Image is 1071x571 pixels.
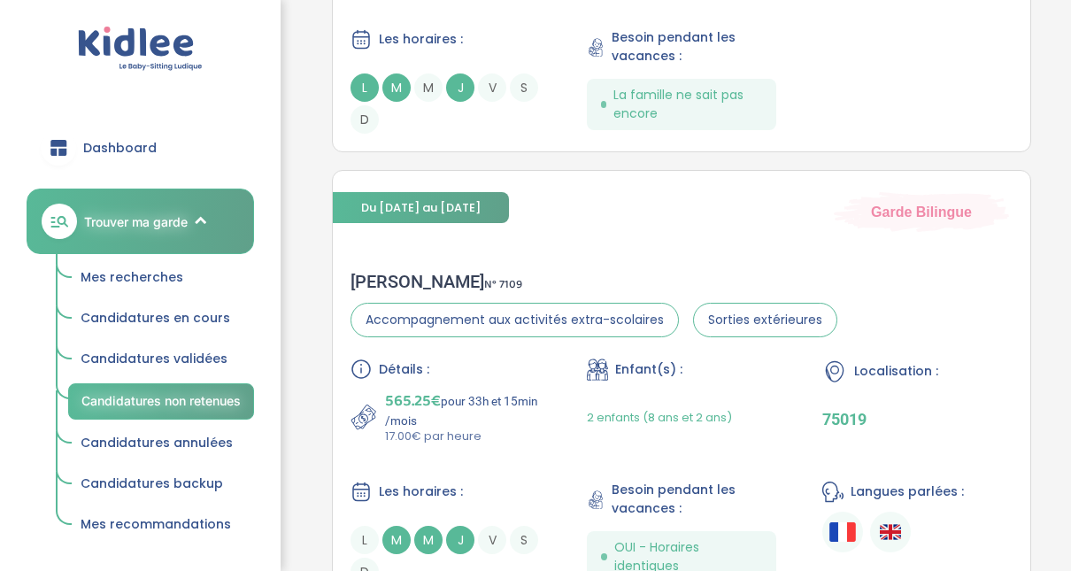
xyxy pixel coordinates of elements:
[446,73,474,102] span: J
[510,526,538,554] span: S
[851,482,964,501] span: Langues parlées :
[351,526,379,554] span: L
[382,526,411,554] span: M
[351,105,379,134] span: D
[81,475,223,492] span: Candidatures backup
[414,73,443,102] span: M
[351,303,679,337] span: Accompagnement aux activités extra-scolaires
[68,383,254,420] a: Candidatures non retenues
[379,30,463,49] span: Les horaires :
[81,515,231,533] span: Mes recommandations
[84,212,188,231] span: Trouver ma garde
[379,360,429,379] span: Détails :
[587,409,732,426] span: 2 enfants (8 ans et 2 ans)
[81,434,233,451] span: Candidatures annulées
[414,526,443,554] span: M
[871,202,972,221] span: Garde Bilingue
[612,28,777,66] span: Besoin pendant les vacances :
[484,275,522,294] span: N° 7109
[68,302,254,336] a: Candidatures en cours
[27,116,254,180] a: Dashboard
[68,343,254,376] a: Candidatures validées
[27,189,254,254] a: Trouver ma garde
[612,481,777,518] span: Besoin pendant les vacances :
[68,508,254,542] a: Mes recommandations
[854,362,938,381] span: Localisation :
[478,526,506,554] span: V
[68,467,254,501] a: Candidatures backup
[333,192,509,223] span: Du [DATE] au [DATE]
[822,410,1013,428] p: 75019
[693,303,837,337] span: Sorties extérieures
[829,522,856,541] img: Français
[81,393,241,408] span: Candidatures non retenues
[478,73,506,102] span: V
[81,268,183,286] span: Mes recherches
[78,27,203,72] img: logo.svg
[83,139,157,158] span: Dashboard
[68,427,254,460] a: Candidatures annulées
[446,526,474,554] span: J
[351,73,379,102] span: L
[615,360,682,379] span: Enfant(s) :
[379,482,463,501] span: Les horaires :
[880,521,901,543] img: Anglais
[382,73,411,102] span: M
[81,350,227,367] span: Candidatures validées
[510,73,538,102] span: S
[385,389,441,413] span: 565.25€
[613,86,762,123] span: La famille ne sait pas encore
[385,428,541,445] p: 17.00€ par heure
[68,261,254,295] a: Mes recherches
[81,309,230,327] span: Candidatures en cours
[351,271,837,292] div: [PERSON_NAME]
[385,389,541,428] p: pour 33h et 15min /mois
